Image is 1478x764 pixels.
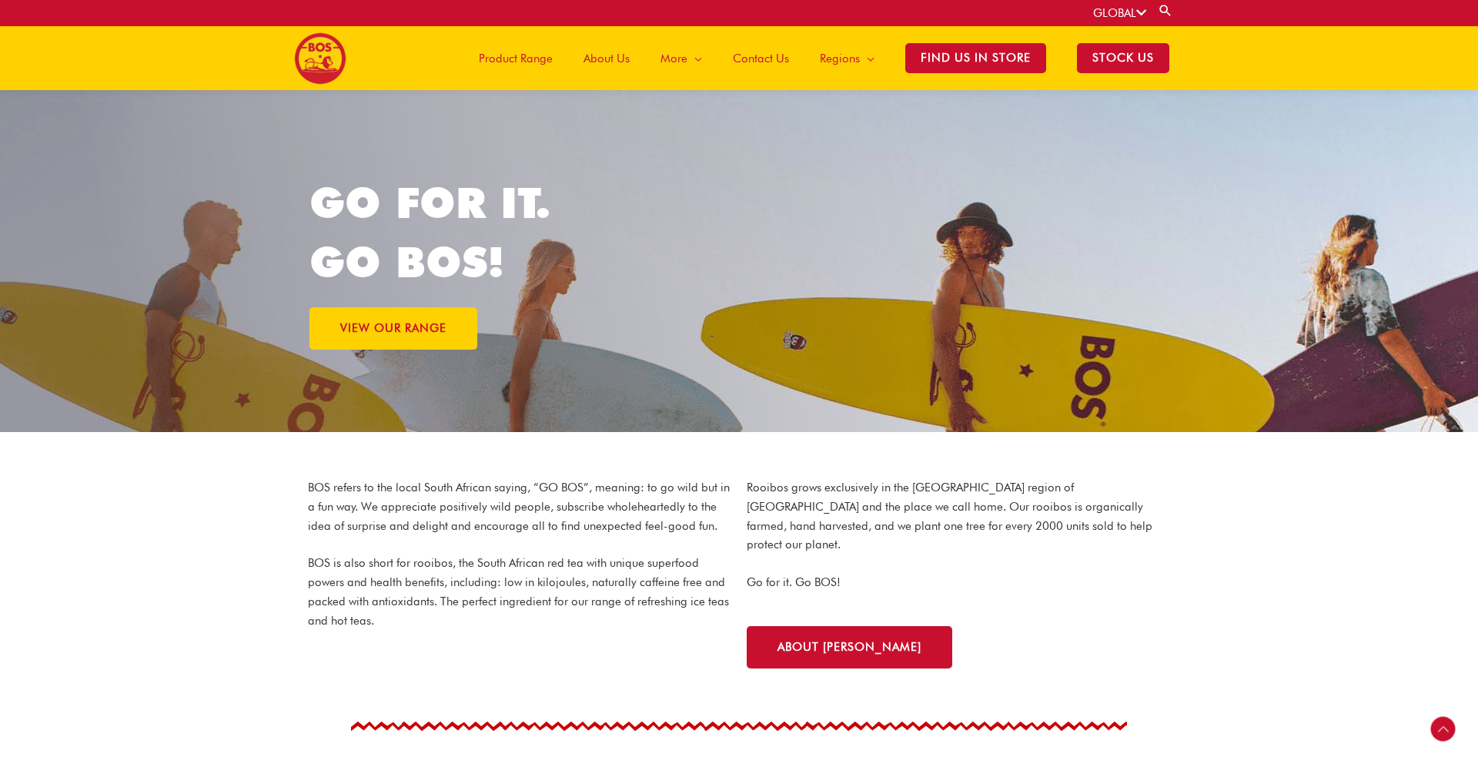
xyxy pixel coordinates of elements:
p: BOS refers to the local South African saying, “GO BOS”, meaning: to go wild but in a fun way. We ... [308,478,731,535]
p: Rooibos grows exclusively in the [GEOGRAPHIC_DATA] region of [GEOGRAPHIC_DATA] and the place we c... [747,478,1170,555]
span: Product Range [479,35,553,82]
a: STOCK US [1062,26,1185,90]
a: About Us [568,26,645,90]
a: VIEW OUR RANGE [309,307,477,350]
span: About [PERSON_NAME] [777,642,921,653]
span: About Us [584,35,630,82]
span: Find Us in Store [905,43,1046,73]
nav: Site Navigation [452,26,1185,90]
a: GLOBAL [1093,6,1146,20]
span: Contact Us [733,35,789,82]
span: More [660,35,687,82]
a: More [645,26,717,90]
a: Regions [804,26,890,90]
span: Regions [820,35,860,82]
p: Go for it. Go BOS! [747,573,1170,592]
p: BOS is also short for rooibos, the South African red tea with unique superfood powers and health ... [308,554,731,630]
span: VIEW OUR RANGE [340,323,446,334]
a: About [PERSON_NAME] [747,626,952,668]
a: Search button [1158,3,1173,18]
a: Contact Us [717,26,804,90]
img: BOS logo finals-200px [294,32,346,85]
a: Product Range [463,26,568,90]
h1: GO FOR IT. GO BOS! [309,173,740,292]
span: STOCK US [1077,43,1169,73]
a: Find Us in Store [890,26,1062,90]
